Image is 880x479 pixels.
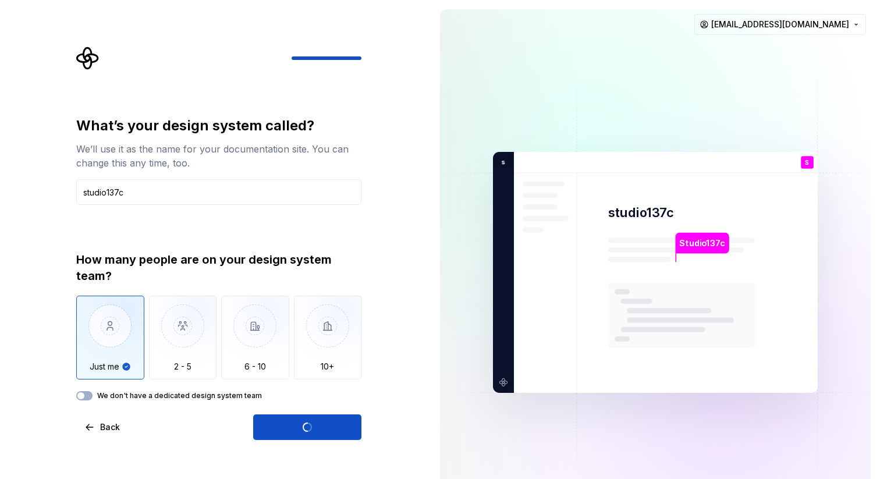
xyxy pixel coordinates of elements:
[76,251,361,284] div: How many people are on your design system team?
[76,179,361,205] input: Design system name
[100,421,120,433] span: Back
[497,157,505,168] p: s
[76,47,100,70] svg: Supernova Logo
[694,14,866,35] button: [EMAIL_ADDRESS][DOMAIN_NAME]
[76,414,130,440] button: Back
[76,142,361,170] div: We’ll use it as the name for your documentation site. You can change this any time, too.
[608,204,674,221] p: studio137c
[805,159,809,166] p: S
[76,116,361,135] div: What’s your design system called?
[679,237,725,250] p: Studio137c
[97,391,262,400] label: We don't have a dedicated design system team
[711,19,849,30] span: [EMAIL_ADDRESS][DOMAIN_NAME]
